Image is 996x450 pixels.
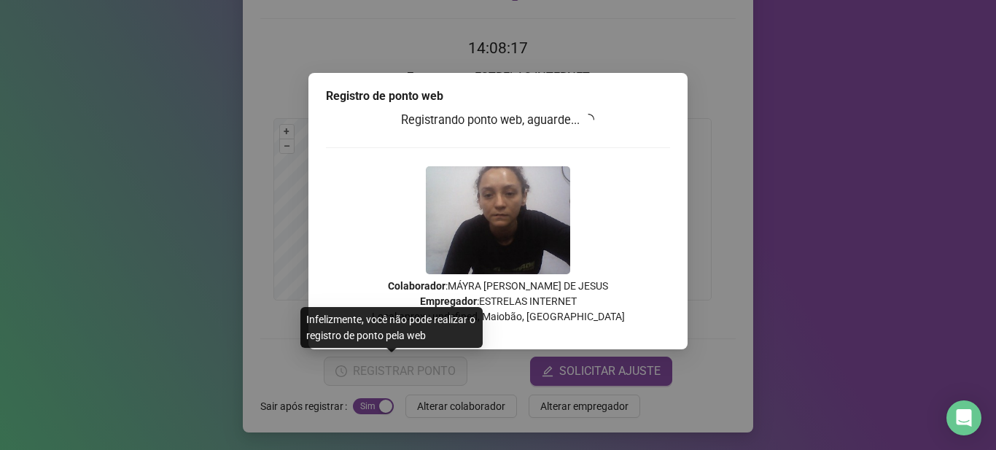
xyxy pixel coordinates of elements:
div: Registro de ponto web [326,88,670,105]
div: Infelizmente, você não pode realizar o registro de ponto pela web [300,307,483,348]
p: : MÁYRA [PERSON_NAME] DE JESUS : ESTRELAS INTERNET Local aprox.: undefined, Maiobão, [GEOGRAPHIC_... [326,279,670,325]
span: loading [581,112,597,128]
strong: Colaborador [388,280,446,292]
strong: Empregador [420,295,477,307]
img: Z [426,166,570,274]
div: Open Intercom Messenger [946,400,981,435]
h3: Registrando ponto web, aguarde... [326,111,670,130]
